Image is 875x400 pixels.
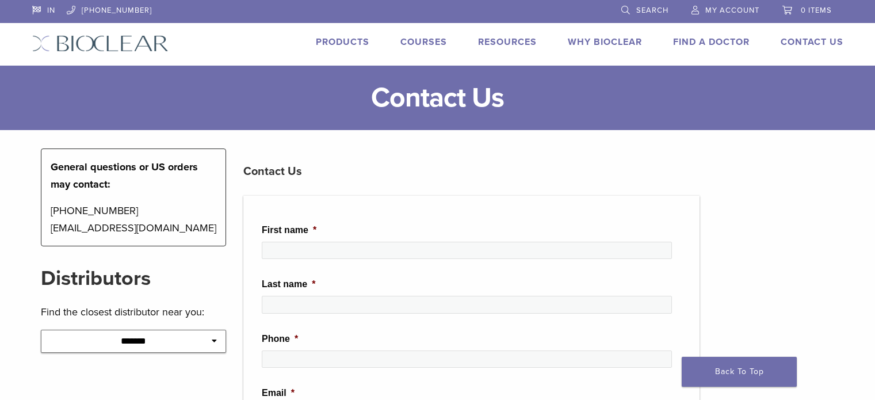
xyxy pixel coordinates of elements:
[41,265,227,292] h2: Distributors
[801,6,832,15] span: 0 items
[51,202,217,237] p: [PHONE_NUMBER] [EMAIL_ADDRESS][DOMAIN_NAME]
[673,36,750,48] a: Find A Doctor
[682,357,797,387] a: Back To Top
[478,36,537,48] a: Resources
[51,161,198,191] strong: General questions or US orders may contact:
[262,224,316,237] label: First name
[781,36,843,48] a: Contact Us
[262,387,295,399] label: Email
[316,36,369,48] a: Products
[41,303,227,321] p: Find the closest distributor near you:
[636,6,668,15] span: Search
[262,333,298,345] label: Phone
[32,35,169,52] img: Bioclear
[243,158,700,185] h3: Contact Us
[568,36,642,48] a: Why Bioclear
[262,279,315,291] label: Last name
[705,6,759,15] span: My Account
[400,36,447,48] a: Courses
